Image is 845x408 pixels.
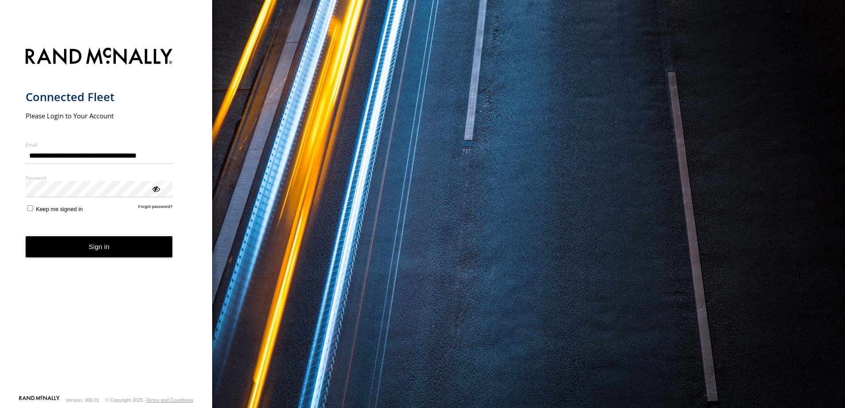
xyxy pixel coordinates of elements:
a: Terms and Conditions [146,397,193,403]
span: Keep me signed in [36,206,83,212]
form: main [26,42,187,395]
label: Password [26,174,173,181]
a: Visit our Website [19,396,60,404]
label: Email [26,141,173,148]
div: ViewPassword [151,184,160,193]
div: Version: 309.01 [66,397,99,403]
input: Keep me signed in [27,205,33,211]
img: Rand McNally [26,46,173,68]
button: Sign in [26,236,173,258]
h2: Please Login to Your Account [26,111,173,120]
h1: Connected Fleet [26,90,173,104]
div: © Copyright 2025 - [105,397,193,403]
a: Forgot password? [138,204,173,212]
